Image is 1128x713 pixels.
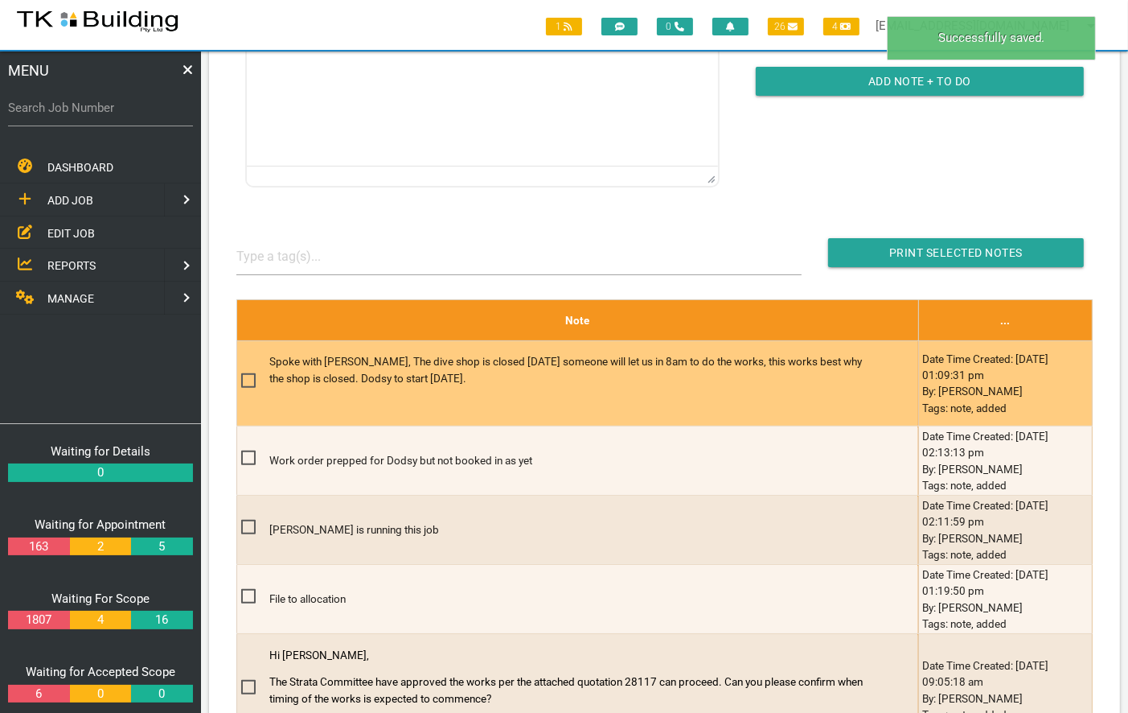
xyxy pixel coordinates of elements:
[51,591,150,606] a: Waiting For Scope
[918,427,1093,496] td: Date Time Created: [DATE] 02:13:13 pm By: [PERSON_NAME] Tags: note, added
[269,649,369,661] span: Hi [PERSON_NAME],
[8,611,69,629] a: 1807
[546,18,582,35] span: 1
[70,538,131,556] a: 2
[756,67,1084,96] input: Add Note + To Do
[918,496,1093,565] td: Date Time Created: [DATE] 02:11:59 pm By: [PERSON_NAME] Tags: note, added
[708,169,716,183] div: Press the Up and Down arrow keys to resize the editor.
[236,238,357,274] input: Type a tag(s)...
[131,538,192,556] a: 5
[918,340,1093,426] td: Date Time Created: [DATE] 01:09:31 pm By: [PERSON_NAME] Tags: note, added
[8,464,193,482] a: 0
[8,685,69,703] a: 6
[887,16,1096,60] div: Successfully saved.
[269,353,875,386] p: Spoke with [PERSON_NAME], The dive shop is closed [DATE] someone will let us in 8am to do the wor...
[269,591,875,607] p: File to allocation
[131,611,192,629] a: 16
[236,299,918,340] th: Note
[131,685,192,703] a: 0
[8,538,69,556] a: 163
[47,194,93,207] span: ADD JOB
[918,299,1093,340] th: ...
[828,238,1084,267] input: Print Selected Notes
[269,521,875,538] p: [PERSON_NAME] is running this job
[823,18,859,35] span: 4
[70,611,131,629] a: 4
[657,18,693,35] span: 0
[16,8,179,34] img: s3file
[47,161,113,174] span: DASHBOARD
[47,292,94,305] span: MANAGE
[269,452,875,468] p: Work order prepped for Dodsy but not booked in as yet
[70,685,131,703] a: 0
[26,665,175,679] a: Waiting for Accepted Scope
[768,18,804,35] span: 26
[8,60,49,81] span: MENU
[269,675,863,704] span: The Strata Committee have approved the works per the attached quotation 28117 can proceed. Can yo...
[51,444,150,459] a: Waiting for Details
[8,99,193,117] label: Search Job Number
[47,259,96,272] span: REPORTS
[47,226,95,239] span: EDIT JOB
[35,517,166,532] a: Waiting for Appointment
[918,565,1093,634] td: Date Time Created: [DATE] 01:19:50 pm By: [PERSON_NAME] Tags: note, added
